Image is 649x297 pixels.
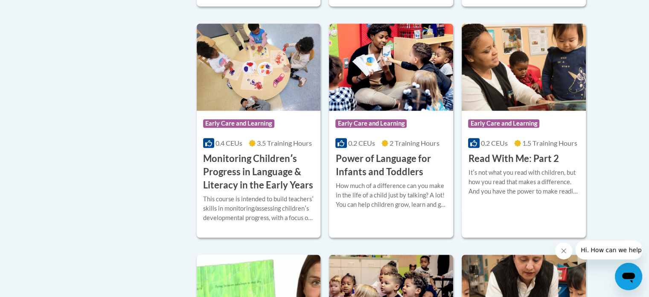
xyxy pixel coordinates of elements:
img: Course Logo [329,24,453,111]
img: Course Logo [197,24,321,111]
img: Course Logo [462,24,586,111]
h3: Monitoring Childrenʹs Progress in Language & Literacy in the Early Years [203,152,314,191]
a: Course LogoEarly Care and Learning0.2 CEUs2 Training Hours Power of Language for Infants and Todd... [329,24,453,238]
span: 1.5 Training Hours [522,139,577,147]
a: Course LogoEarly Care and Learning0.2 CEUs1.5 Training Hours Read With Me: Part 2Itʹs not what yo... [462,24,586,238]
h3: Power of Language for Infants and Toddlers [335,152,447,179]
h3: Read With Me: Part 2 [468,152,559,165]
div: How much of a difference can you make in the life of a child just by talking? A lot! You can help... [335,181,447,209]
span: Hi. How can we help? [5,6,69,13]
span: Early Care and Learning [335,119,407,128]
span: Early Care and Learning [468,119,539,128]
iframe: Close message [555,242,572,259]
div: Itʹs not what you read with children, but how you read that makes a difference. And you have the ... [468,168,579,196]
span: Early Care and Learning [203,119,274,128]
iframe: Message from company [576,241,642,259]
span: 2 Training Hours [390,139,439,147]
span: 0.2 CEUs [348,139,375,147]
iframe: Button to launch messaging window [615,263,642,290]
span: 0.2 CEUs [481,139,508,147]
span: 0.4 CEUs [215,139,242,147]
div: This course is intended to build teachersʹ skills in monitoring/assessing childrenʹs developmenta... [203,194,314,223]
a: Course LogoEarly Care and Learning0.4 CEUs3.5 Training Hours Monitoring Childrenʹs Progress in La... [197,24,321,238]
span: 3.5 Training Hours [257,139,312,147]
